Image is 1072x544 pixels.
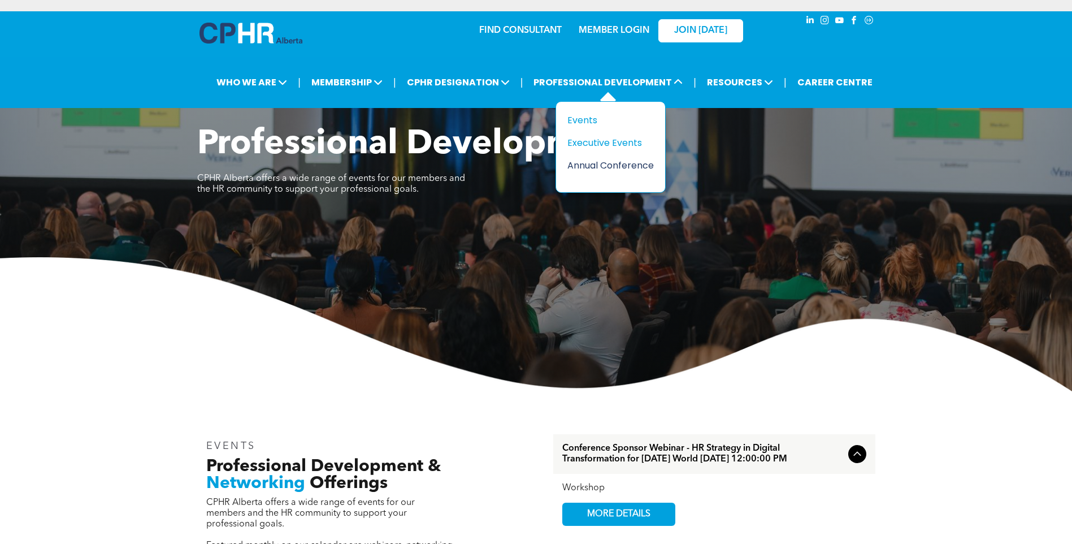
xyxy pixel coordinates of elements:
a: JOIN [DATE] [658,19,743,42]
a: Executive Events [567,136,654,150]
a: youtube [834,14,846,29]
span: CPHR Alberta offers a wide range of events for our members and the HR community to support your p... [206,498,415,529]
li: | [393,71,396,94]
div: Annual Conference [567,158,645,172]
a: MEMBER LOGIN [579,26,649,35]
a: Social network [863,14,875,29]
span: CPHR Alberta offers a wide range of events for our members and the HR community to support your p... [197,174,465,194]
span: PROFESSIONAL DEVELOPMENT [530,72,686,93]
div: Workshop [562,483,866,494]
li: | [693,71,696,94]
div: Events [567,113,645,127]
span: CPHR DESIGNATION [403,72,513,93]
span: WHO WE ARE [213,72,290,93]
span: Networking [206,475,305,492]
div: Executive Events [567,136,645,150]
span: JOIN [DATE] [674,25,727,36]
a: instagram [819,14,831,29]
span: Offerings [310,475,388,492]
img: A blue and white logo for cp alberta [199,23,302,44]
a: facebook [848,14,861,29]
span: Conference Sponsor Webinar - HR Strategy in Digital Transformation for [DATE] World [DATE] 12:00:... [562,443,844,465]
a: CAREER CENTRE [794,72,876,93]
span: EVENTS [206,441,257,451]
a: Annual Conference [567,158,654,172]
span: Professional Development & [206,458,441,475]
li: | [298,71,301,94]
span: MEMBERSHIP [308,72,386,93]
span: Professional Development [197,128,631,162]
span: RESOURCES [704,72,776,93]
a: Events [567,113,654,127]
a: MORE DETAILS [562,503,675,526]
a: FIND CONSULTANT [479,26,562,35]
li: | [520,71,523,94]
a: linkedin [804,14,817,29]
li: | [784,71,787,94]
span: MORE DETAILS [574,503,663,525]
